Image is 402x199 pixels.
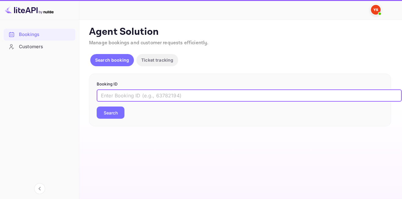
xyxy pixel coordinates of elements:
img: LiteAPI logo [5,5,54,15]
input: Enter Booking ID (e.g., 63782194) [97,89,402,102]
p: Search booking [95,57,129,63]
div: Customers [4,41,75,53]
a: Customers [4,41,75,52]
div: Bookings [19,31,72,38]
span: Manage bookings and customer requests efficiently. [89,40,209,46]
p: Agent Solution [89,26,391,38]
img: Yandex Support [371,5,381,15]
p: Ticket tracking [141,57,173,63]
div: Customers [19,43,72,50]
p: Booking ID [97,81,383,87]
a: Bookings [4,29,75,40]
button: Search [97,107,124,119]
button: Collapse navigation [34,183,45,194]
div: Bookings [4,29,75,41]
